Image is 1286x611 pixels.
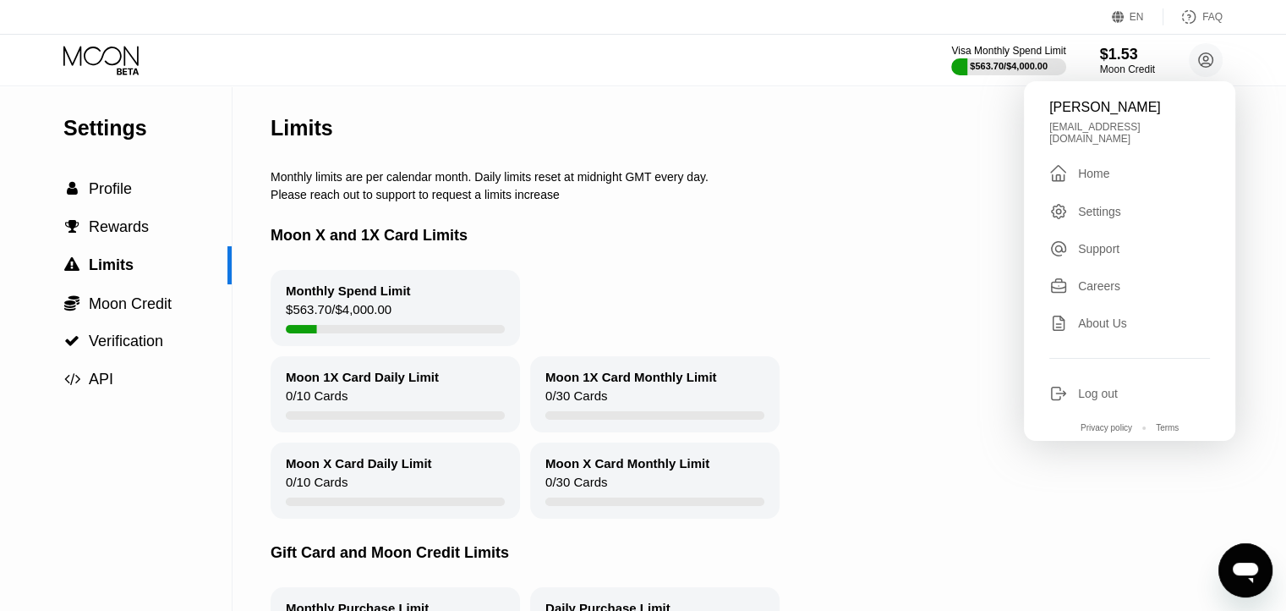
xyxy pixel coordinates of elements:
div: Moon Credit [1100,63,1155,75]
div: 0 / 30 Cards [545,475,607,498]
div: Visa Monthly Spend Limit$563.70/$4,000.00 [951,45,1065,75]
span:  [64,372,80,387]
span: Verification [89,333,163,350]
div: Settings [1049,202,1210,221]
div: Moon 1X Card Monthly Limit [545,370,717,384]
div: Log out [1049,384,1210,403]
div:  [63,333,80,349]
div: Visa Monthly Spend Limit [951,45,1065,57]
div: Log out [1078,387,1118,400]
div: FAQ [1202,11,1223,23]
div: [PERSON_NAME] [1049,100,1210,115]
div: Support [1078,242,1119,256]
div: Moon 1X Card Daily Limit [286,370,439,384]
div: Support [1049,239,1210,258]
span:  [65,219,79,234]
div: Careers [1049,277,1210,295]
div: EN [1112,8,1163,25]
span:  [64,257,79,272]
div: Settings [1078,205,1121,218]
div: $563.70 / $4,000.00 [286,302,391,325]
div: Home [1049,163,1210,184]
div: $563.70 / $4,000.00 [970,61,1048,71]
div: 0 / 10 Cards [286,475,347,498]
span:  [67,181,78,196]
div: 0 / 10 Cards [286,388,347,411]
div: Settings [63,116,232,140]
div: Terms [1156,423,1179,432]
span: API [89,371,113,388]
div:  [63,257,80,272]
div:  [1049,163,1068,184]
div:  [63,372,80,387]
span: Profile [89,180,132,197]
div: Privacy policy [1081,423,1132,432]
div: Careers [1078,279,1120,293]
div: Moon X Card Daily Limit [286,456,432,471]
div: 0 / 30 Cards [545,388,607,411]
div: $1.53Moon Credit [1100,46,1155,75]
span: Moon Credit [89,295,172,312]
div: FAQ [1163,8,1223,25]
div: Monthly Spend Limit [286,283,411,298]
div: $1.53 [1100,46,1155,63]
div:  [63,294,80,311]
div: Moon X Card Monthly Limit [545,456,709,471]
div: Limits [271,116,333,140]
div:  [63,181,80,196]
span:  [64,333,79,349]
iframe: Button to launch messaging window [1218,543,1272,597]
div: [EMAIL_ADDRESS][DOMAIN_NAME] [1049,121,1210,145]
div: About Us [1049,314,1210,333]
span:  [64,294,79,311]
div: EN [1130,11,1144,23]
span: Rewards [89,218,149,235]
div: Home [1078,167,1109,180]
span: Limits [89,256,134,273]
div: About Us [1078,317,1127,330]
div:  [63,219,80,234]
